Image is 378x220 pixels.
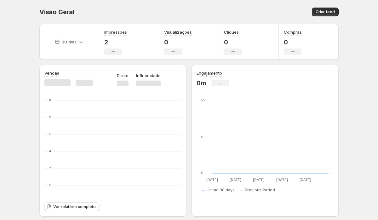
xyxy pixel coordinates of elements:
[316,9,335,14] span: Criar feed
[164,38,192,46] p: 0
[164,29,192,35] h3: Visualizações
[117,72,129,79] p: Direto
[201,99,205,103] text: 10
[253,178,265,182] text: [DATE]
[197,70,222,76] h3: Engajamento
[62,39,77,45] p: 30 dias
[49,166,51,170] text: 2
[49,149,51,153] text: 4
[201,171,203,175] text: 0
[207,188,235,193] span: Último 30 days
[136,72,161,79] p: Influenciado
[312,8,339,16] button: Criar feed
[224,38,242,46] p: 0
[284,29,302,35] h3: Compras
[39,8,74,16] span: Visão Geral
[44,70,59,76] h3: Vendas
[49,98,53,102] text: 10
[224,29,239,35] h3: Cliques
[104,29,127,35] h3: Impressões
[44,202,100,211] a: Ver relatório completo
[49,132,51,136] text: 6
[197,79,206,87] p: 0m
[276,178,288,182] text: [DATE]
[104,38,127,46] p: 2
[284,38,302,46] p: 0
[201,135,203,139] text: 5
[49,115,51,119] text: 8
[49,183,51,187] text: 0
[206,178,218,182] text: [DATE]
[53,204,96,209] span: Ver relatório completo
[245,188,275,193] span: Previous Period
[300,178,311,182] text: [DATE]
[230,178,241,182] text: [DATE]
